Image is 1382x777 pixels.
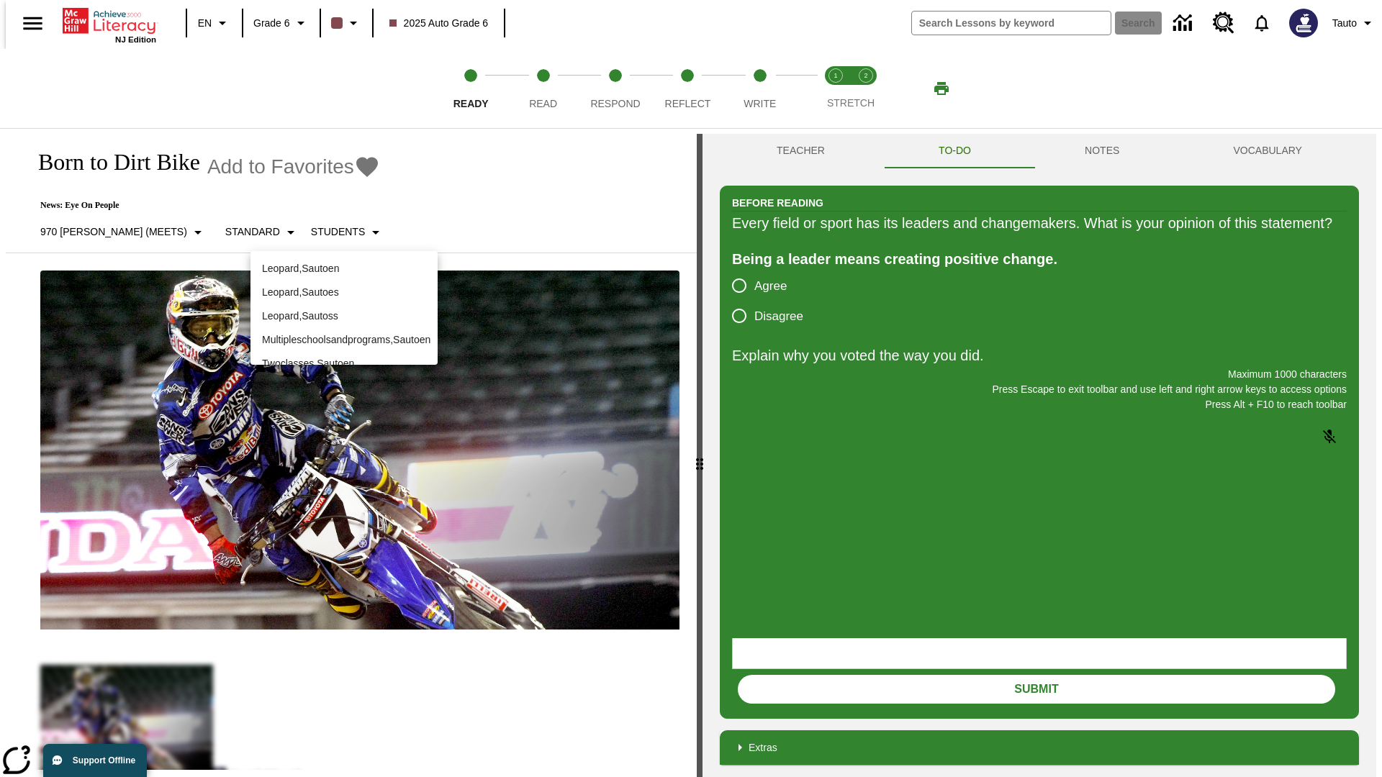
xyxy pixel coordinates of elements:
body: Explain why you voted the way you did. Maximum 1000 characters Press Alt + F10 to reach toolbar P... [6,12,210,24]
p: Twoclasses , Sautoen [262,356,426,371]
p: Leopard , Sautoes [262,285,426,300]
p: Leopard , Sautoss [262,309,426,324]
p: Leopard , Sautoen [262,261,426,276]
p: Multipleschoolsandprograms , Sautoen [262,332,426,347]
